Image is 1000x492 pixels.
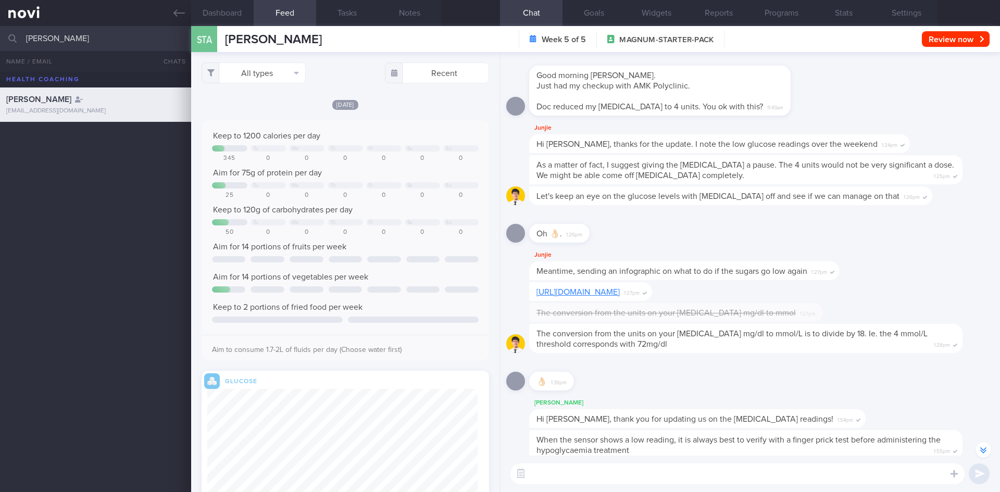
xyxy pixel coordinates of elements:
[292,220,299,225] div: We
[407,220,413,225] div: Sa
[446,146,452,152] div: Su
[536,309,796,317] span: The conversion from the units on your [MEDICAL_DATA] mg/dl to mmol
[328,229,363,236] div: 0
[189,20,220,60] div: STA
[882,139,897,149] span: 1:24pm
[405,155,440,162] div: 0
[369,146,373,152] div: Fr
[6,95,71,104] span: [PERSON_NAME]
[366,229,402,236] div: 0
[289,192,324,199] div: 0
[619,35,714,45] span: MAGNUM-STARTER-PACK
[407,183,413,188] div: Sa
[536,415,833,423] span: Hi [PERSON_NAME], thank you for updating us on the [MEDICAL_DATA] readings!
[446,183,452,188] div: Su
[213,132,320,140] span: Keep to 1200 calories per day
[536,330,928,348] span: The conversion from the units on your [MEDICAL_DATA] mg/dl to mmol/L is to divide by 18. Ie. the ...
[213,273,368,281] span: Aim for 14 portions of vegetables per week
[566,229,582,238] span: 1:26pm
[443,229,479,236] div: 0
[366,155,402,162] div: 0
[213,303,362,311] span: Keep to 2 portions of fried food per week
[767,102,783,111] span: 11:43am
[253,183,258,188] div: Tu
[934,445,950,455] span: 1:55pm
[220,376,261,385] div: Glucose
[251,155,286,162] div: 0
[443,155,479,162] div: 0
[405,229,440,236] div: 0
[551,376,567,386] span: 1:39pm
[536,230,562,238] span: Oh 👌🏻.
[212,346,402,354] span: Aim to consume 1.7-2L of fluids per day (Choose water first)
[213,169,322,177] span: Aim for 75g of protein per day
[443,192,479,199] div: 0
[149,51,191,72] button: Chats
[536,103,763,111] span: Doc reduced my [MEDICAL_DATA] to 4 units. You ok with this?
[292,146,299,152] div: We
[251,229,286,236] div: 0
[446,220,452,225] div: Su
[536,192,899,200] span: Let's keep an eye on the glucose levels with [MEDICAL_DATA] off and see if we can manage on that
[292,183,299,188] div: We
[289,155,324,162] div: 0
[369,220,373,225] div: Fr
[536,377,547,386] span: 👌🏻
[529,397,897,409] div: [PERSON_NAME]
[251,192,286,199] div: 0
[289,229,324,236] div: 0
[405,192,440,199] div: 0
[213,243,346,251] span: Aim for 14 portions of fruits per week
[922,31,990,47] button: Review now
[536,82,690,90] span: Just had my checkup with AMK Polyclinic.
[213,206,353,214] span: Keep to 120g of carbohydrates per day
[253,220,258,225] div: Tu
[542,34,586,45] strong: Week 5 of 5
[369,183,373,188] div: Fr
[330,183,336,188] div: Th
[202,62,306,83] button: All types
[904,191,920,201] span: 1:26pm
[811,266,827,276] span: 1:27pm
[225,33,322,46] span: [PERSON_NAME]
[536,267,807,275] span: Meantime, sending an infographic on what to do if the sugars go low again
[212,155,247,162] div: 345
[212,192,247,199] div: 25
[934,339,950,349] span: 1:28pm
[536,161,954,180] span: As a matter of fact, I suggest giving the [MEDICAL_DATA] a pause. The 4 units would not be very s...
[800,308,816,318] span: 1:27pm
[6,107,185,115] div: [EMAIL_ADDRESS][DOMAIN_NAME]
[366,192,402,199] div: 0
[529,122,941,134] div: Junjie
[536,140,878,148] span: Hi [PERSON_NAME], thanks for the update. I note the low glucose readings over the weekend
[212,229,247,236] div: 50
[536,71,656,80] span: Good morning [PERSON_NAME].
[253,146,258,152] div: Tu
[536,288,620,296] a: [URL][DOMAIN_NAME]
[332,100,358,110] span: [DATE]
[529,249,871,261] div: Junjie
[328,155,363,162] div: 0
[328,192,363,199] div: 0
[330,220,336,225] div: Th
[624,287,640,297] span: 1:27pm
[536,436,941,455] span: When the sensor shows a low reading, it is always best to verify with a finger prick test before ...
[330,146,336,152] div: Th
[407,146,413,152] div: Sa
[934,170,950,180] span: 1:25pm
[838,414,853,424] span: 1:54pm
